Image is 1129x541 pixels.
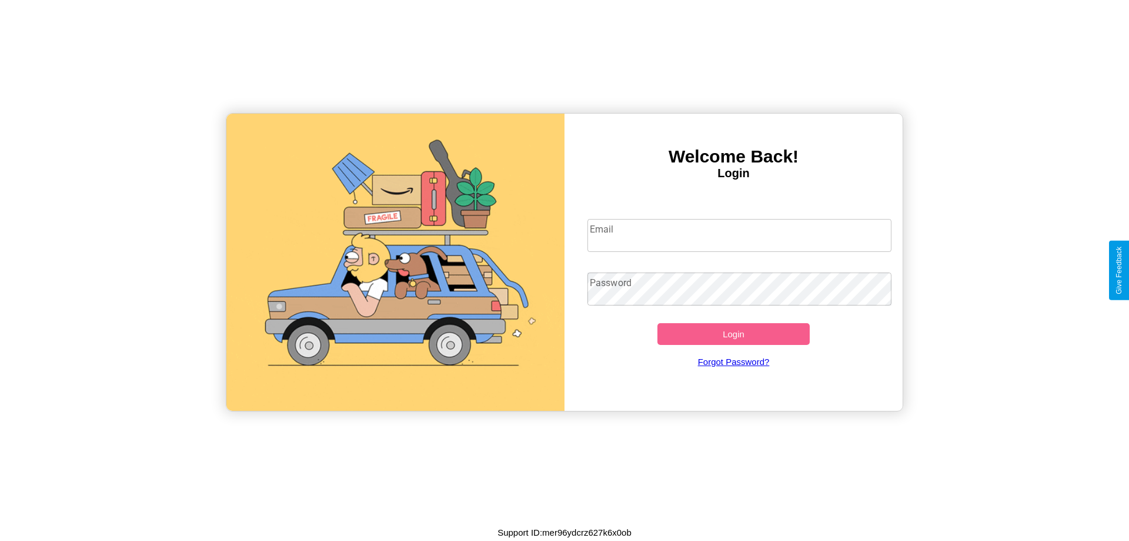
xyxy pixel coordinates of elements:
[564,167,903,180] h4: Login
[564,147,903,167] h3: Welcome Back!
[582,345,886,379] a: Forgot Password?
[497,525,632,540] p: Support ID: mer96ydcrz627k6x0ob
[1115,247,1123,294] div: Give Feedback
[657,323,810,345] button: Login
[226,114,564,411] img: gif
